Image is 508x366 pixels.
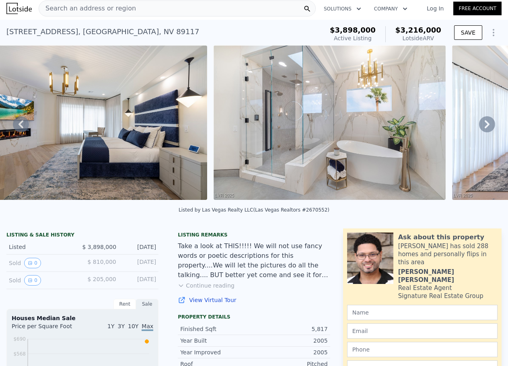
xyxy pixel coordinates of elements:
[317,2,368,16] button: Solutions
[398,284,452,292] div: Real Estate Agent
[330,26,376,34] span: $3,898,000
[347,323,498,339] input: Email
[123,275,156,286] div: [DATE]
[9,243,76,251] div: Listed
[453,2,502,15] a: Free Account
[180,337,254,345] div: Year Built
[334,35,372,41] span: Active Listing
[13,351,26,357] tspan: $568
[24,258,41,268] button: View historical data
[136,299,158,309] div: Sale
[454,25,482,40] button: SAVE
[107,323,114,329] span: 1Y
[24,275,41,286] button: View historical data
[178,232,330,238] div: Listing remarks
[178,314,330,320] div: Property details
[142,323,153,331] span: Max
[214,45,445,200] img: Sale: 139385849 Parcel: 60727811
[82,244,116,250] span: $ 3,898,000
[254,325,327,333] div: 5,817
[398,268,498,284] div: [PERSON_NAME] [PERSON_NAME]
[347,342,498,357] input: Phone
[9,275,76,286] div: Sold
[180,348,254,356] div: Year Improved
[87,259,116,265] span: $ 810,000
[395,34,441,42] div: Lotside ARV
[368,2,414,16] button: Company
[123,258,156,268] div: [DATE]
[6,3,32,14] img: Lotside
[417,4,453,12] a: Log In
[398,292,483,300] div: Signature Real Estate Group
[254,348,327,356] div: 2005
[179,207,329,213] div: Listed by Las Vegas Realty LLC (Las Vegas Realtors #2670552)
[6,232,158,240] div: LISTING & SALE HISTORY
[87,276,116,282] span: $ 205,000
[9,258,76,268] div: Sold
[395,26,441,34] span: $3,216,000
[347,305,498,320] input: Name
[39,4,136,13] span: Search an address or region
[12,322,82,335] div: Price per Square Foot
[123,243,156,251] div: [DATE]
[6,26,199,37] div: [STREET_ADDRESS] , [GEOGRAPHIC_DATA] , NV 89117
[178,241,330,280] div: Take a look at THIS!!!!! We will not use fancy words or poetic descriptions for this property.......
[178,296,330,304] a: View Virtual Tour
[113,299,136,309] div: Rent
[398,232,484,242] div: Ask about this property
[178,282,234,290] button: Continue reading
[13,336,26,342] tspan: $690
[128,323,138,329] span: 10Y
[254,337,327,345] div: 2005
[485,25,502,41] button: Show Options
[180,325,254,333] div: Finished Sqft
[118,323,125,329] span: 3Y
[12,314,153,322] div: Houses Median Sale
[398,242,498,266] div: [PERSON_NAME] has sold 288 homes and personally flips in this area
